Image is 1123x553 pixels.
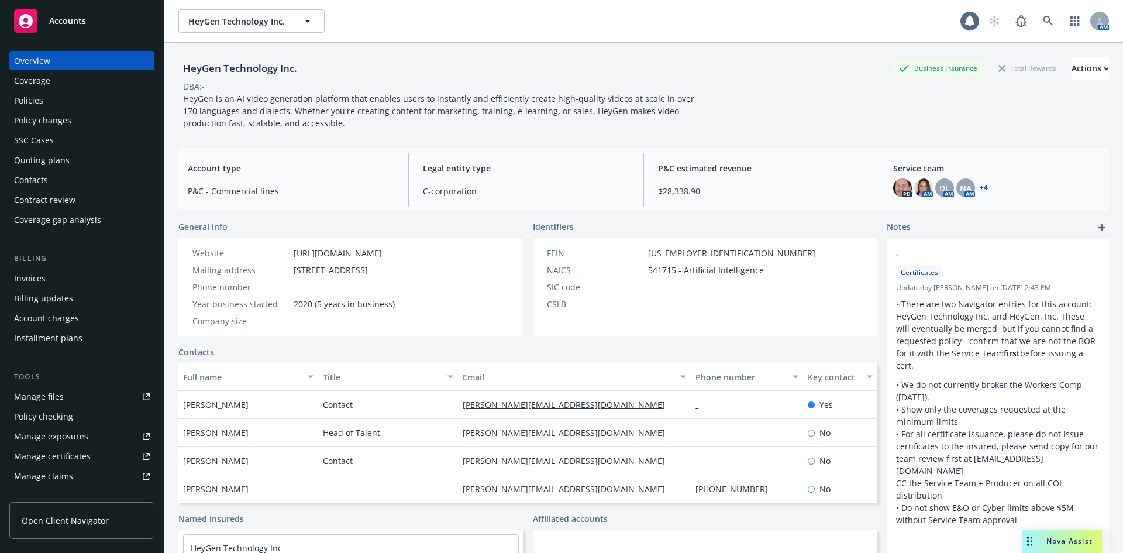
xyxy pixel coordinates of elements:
[547,281,643,293] div: SIC code
[887,239,1109,535] div: -CertificatesUpdatedby [PERSON_NAME] on [DATE] 2:43 PM• There are two Navigator entries for this ...
[14,309,79,328] div: Account charges
[14,427,88,446] div: Manage exposures
[896,298,1100,372] p: • There are two Navigator entries for this account: HeyGen Technology Inc. and HeyGen, Inc. These...
[893,61,983,75] div: Business Insurance
[183,483,249,495] span: [PERSON_NAME]
[819,399,833,411] span: Yes
[318,363,458,391] button: Title
[9,5,154,37] a: Accounts
[14,269,46,288] div: Invoices
[14,211,101,229] div: Coverage gap analysis
[14,487,69,506] div: Manage BORs
[188,15,290,28] span: HeyGen Technology Inc.
[463,483,674,494] a: [PERSON_NAME][EMAIL_ADDRESS][DOMAIN_NAME]
[294,281,297,293] span: -
[323,427,380,439] span: Head of Talent
[960,182,972,194] span: NA
[183,93,697,129] span: HeyGen is an AI video generation platform that enables users to instantly and efficiently create ...
[192,264,289,276] div: Mailing address
[1072,57,1109,80] div: Actions
[463,427,674,438] a: [PERSON_NAME][EMAIL_ADDRESS][DOMAIN_NAME]
[1022,530,1037,553] div: Drag to move
[14,91,43,110] div: Policies
[14,51,50,70] div: Overview
[14,151,70,170] div: Quoting plans
[9,151,154,170] a: Quoting plans
[695,399,708,410] a: -
[178,346,214,358] a: Contacts
[658,185,864,197] span: $28,338.90
[9,71,154,90] a: Coverage
[183,399,249,411] span: [PERSON_NAME]
[463,455,674,466] a: [PERSON_NAME][EMAIL_ADDRESS][DOMAIN_NAME]
[178,221,228,233] span: General info
[648,298,651,310] span: -
[183,80,205,92] div: DBA: -
[183,371,301,383] div: Full name
[9,253,154,265] div: Billing
[819,427,831,439] span: No
[533,513,608,525] a: Affiliated accounts
[887,221,911,235] span: Notes
[1036,9,1060,33] a: Search
[993,61,1062,75] div: Total Rewards
[294,315,297,327] span: -
[14,131,54,150] div: SSC Cases
[22,514,109,527] span: Open Client Navigator
[1010,9,1033,33] a: Report a Bug
[188,185,394,197] span: P&C - Commercial lines
[9,91,154,110] a: Policies
[178,513,244,525] a: Named insureds
[14,387,64,406] div: Manage files
[183,427,249,439] span: [PERSON_NAME]
[323,399,353,411] span: Contact
[9,329,154,348] a: Installment plans
[14,71,50,90] div: Coverage
[14,447,91,466] div: Manage certificates
[14,407,73,426] div: Policy checking
[695,483,777,494] a: [PHONE_NUMBER]
[423,185,629,197] span: C-corporation
[178,363,318,391] button: Full name
[192,298,289,310] div: Year business started
[9,171,154,190] a: Contacts
[14,191,75,209] div: Contract review
[9,211,154,229] a: Coverage gap analysis
[458,363,691,391] button: Email
[463,399,674,410] a: [PERSON_NAME][EMAIL_ADDRESS][DOMAIN_NAME]
[9,427,154,446] a: Manage exposures
[695,427,708,438] a: -
[192,315,289,327] div: Company size
[9,371,154,383] div: Tools
[896,477,1100,526] li: CC the Service Team + Producer on all COI distribution • Do not show E&O or Cyber limits above $5...
[463,371,673,383] div: Email
[9,191,154,209] a: Contract review
[178,61,302,76] div: HeyGen Technology Inc.
[1022,530,1102,553] button: Nova Assist
[323,455,353,467] span: Contact
[896,379,1100,477] p: • We do not currently broker the Workers Comp ([DATE]). • Show only the coverages requested at th...
[423,162,629,174] span: Legal entity type
[803,363,877,391] button: Key contact
[9,407,154,426] a: Policy checking
[9,309,154,328] a: Account charges
[901,267,938,278] span: Certificates
[939,182,950,194] span: DL
[9,447,154,466] a: Manage certificates
[192,281,289,293] div: Phone number
[294,248,382,259] a: [URL][DOMAIN_NAME]
[648,247,815,259] span: [US_EMPLOYER_IDENTIFICATION_NUMBER]
[648,281,651,293] span: -
[178,9,325,33] button: HeyGen Technology Inc.
[893,162,1100,174] span: Service team
[1004,348,1020,359] strong: first
[14,111,71,130] div: Policy changes
[695,455,708,466] a: -
[1095,221,1109,235] a: add
[547,298,643,310] div: CSLB
[893,178,912,197] img: photo
[323,371,440,383] div: Title
[658,162,864,174] span: P&C estimated revenue
[188,162,394,174] span: Account type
